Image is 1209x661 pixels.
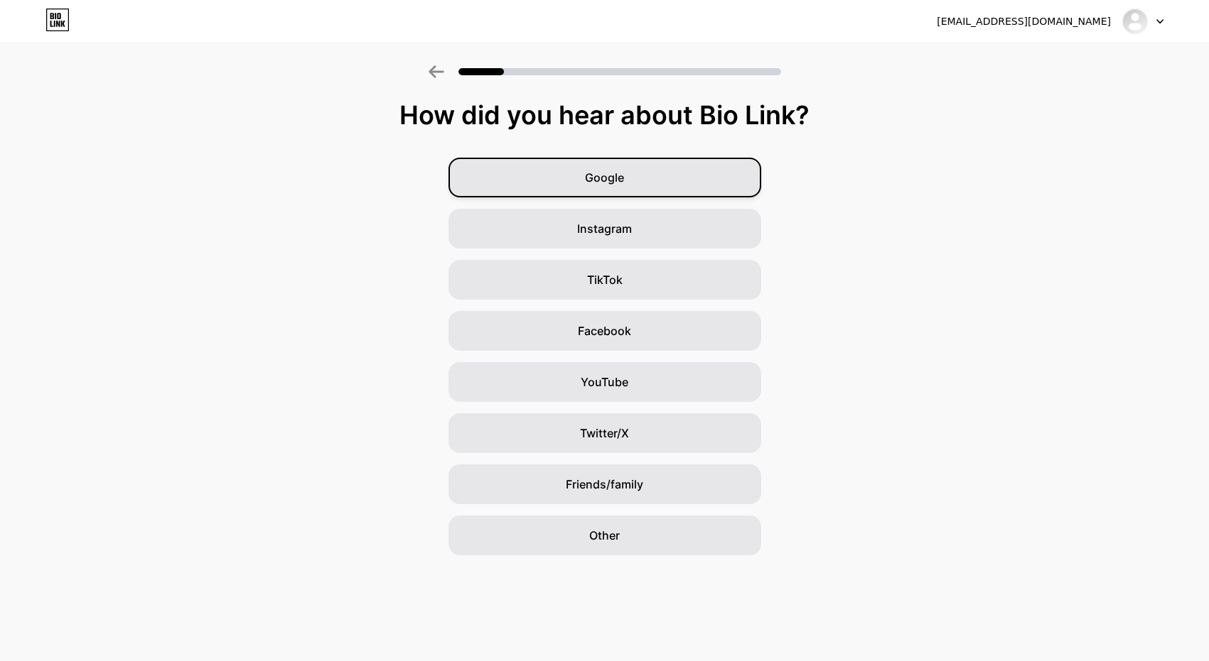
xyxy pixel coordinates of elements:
div: [EMAIL_ADDRESS][DOMAIN_NAME] [937,14,1111,29]
span: Other [589,527,620,544]
span: Google [585,169,624,186]
span: Facebook [578,322,631,339]
img: rachellintcm [1122,8,1149,35]
span: Instagram [577,220,632,237]
span: YouTube [581,373,628,390]
span: Friends/family [566,476,643,493]
span: TikTok [587,271,623,288]
span: Twitter/X [580,425,629,442]
div: How did you hear about Bio Link? [7,101,1202,129]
